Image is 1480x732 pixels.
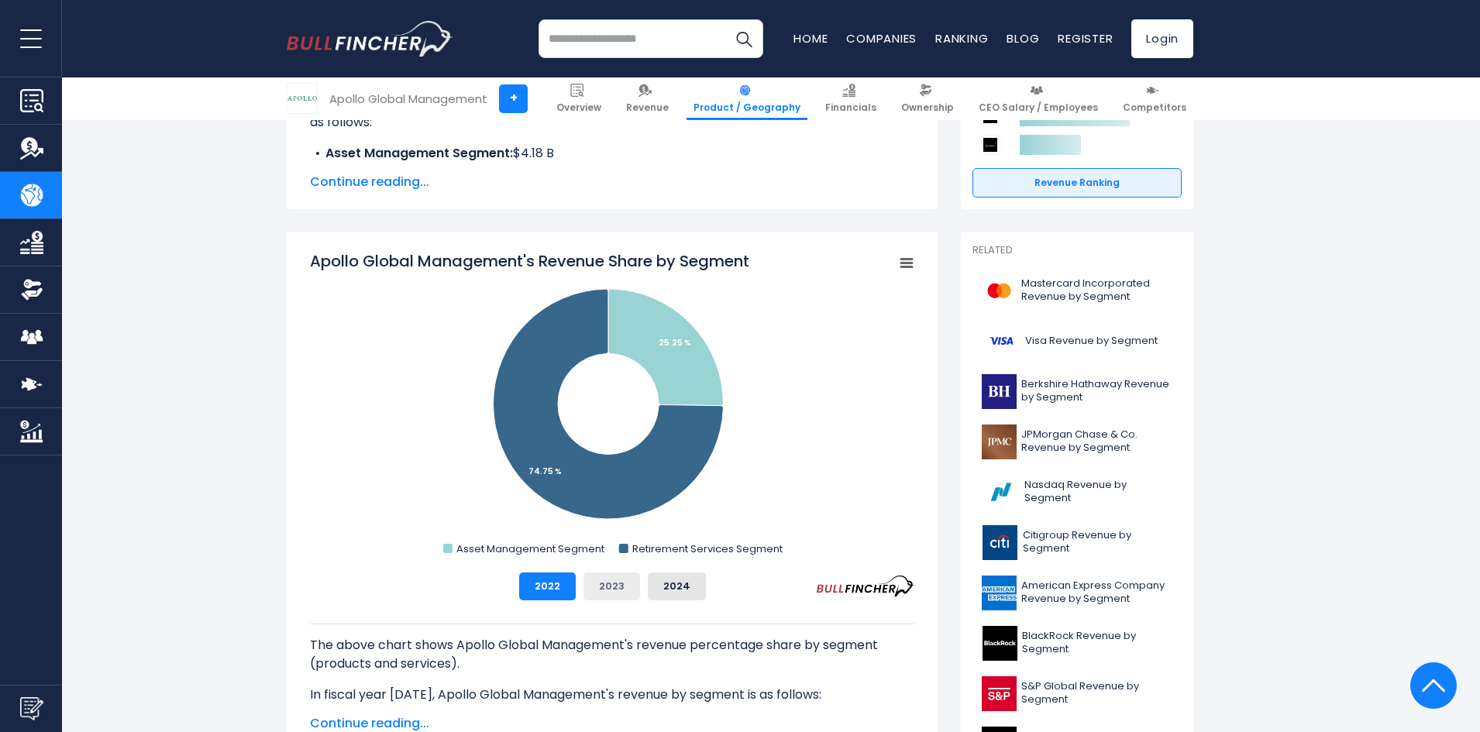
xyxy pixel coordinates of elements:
[972,320,1182,363] a: Visa Revenue by Segment
[972,471,1182,514] a: Nasdaq Revenue by Segment
[1131,19,1193,58] a: Login
[1021,680,1172,706] span: S&P Global Revenue by Segment
[1024,479,1172,505] span: Nasdaq Revenue by Segment
[972,244,1182,257] p: Related
[310,250,749,272] tspan: Apollo Global Management's Revenue Share by Segment
[1021,428,1172,455] span: JPMorgan Chase & Co. Revenue by Segment
[659,337,691,349] tspan: 25.25 %
[626,101,669,114] span: Revenue
[982,424,1017,459] img: JPM logo
[1058,30,1113,46] a: Register
[1021,277,1172,304] span: Mastercard Incorporated Revenue by Segment
[982,324,1021,359] img: V logo
[725,19,763,58] button: Search
[901,101,954,114] span: Ownership
[972,521,1182,564] a: Citigroup Revenue by Segment
[648,572,706,600] button: 2024
[972,672,1182,715] a: S&P Global Revenue by Segment
[846,30,917,46] a: Companies
[687,77,807,120] a: Product / Geography
[982,525,1018,560] img: C logo
[329,90,487,108] div: Apollo Global Management
[982,576,1017,610] img: AXP logo
[980,135,1000,155] img: Blackstone competitors logo
[1007,30,1039,46] a: Blog
[1022,630,1172,656] span: BlackRock Revenue by Segment
[972,622,1182,665] a: BlackRock Revenue by Segment
[619,77,676,120] a: Revenue
[894,77,961,120] a: Ownership
[979,101,1098,114] span: CEO Salary / Employees
[694,101,800,114] span: Product / Geography
[556,101,601,114] span: Overview
[1123,101,1186,114] span: Competitors
[972,572,1182,614] a: American Express Company Revenue by Segment
[982,273,1017,308] img: MA logo
[325,144,513,162] b: Asset Management Segment:
[310,636,914,673] p: The above chart shows Apollo Global Management's revenue percentage share by segment (products an...
[1021,579,1172,606] span: American Express Company Revenue by Segment
[972,77,1105,120] a: CEO Salary / Employees
[499,84,528,113] a: +
[287,21,453,57] img: bullfincher logo
[972,370,1182,413] a: Berkshire Hathaway Revenue by Segment
[935,30,988,46] a: Ranking
[972,270,1182,312] a: Mastercard Incorporated Revenue by Segment
[519,572,576,600] button: 2022
[825,101,876,114] span: Financials
[310,250,914,560] svg: Apollo Global Management's Revenue Share by Segment
[287,21,453,57] a: Go to homepage
[982,475,1020,510] img: NDAQ logo
[1023,529,1172,555] span: Citigroup Revenue by Segment
[1021,378,1172,404] span: Berkshire Hathaway Revenue by Segment
[1116,77,1193,120] a: Competitors
[793,30,828,46] a: Home
[528,466,562,477] tspan: 74.75 %
[287,84,317,113] img: APO logo
[310,144,914,163] li: $4.18 B
[632,541,783,556] text: Retirement Services Segment
[1025,335,1158,348] span: Visa Revenue by Segment
[583,572,640,600] button: 2023
[456,541,604,556] text: Asset Management Segment
[982,626,1017,661] img: BLK logo
[549,77,608,120] a: Overview
[972,421,1182,463] a: JPMorgan Chase & Co. Revenue by Segment
[972,168,1182,198] a: Revenue Ranking
[310,173,914,191] span: Continue reading...
[818,77,883,120] a: Financials
[982,676,1017,711] img: SPGI logo
[20,278,43,301] img: Ownership
[310,686,914,704] p: In fiscal year [DATE], Apollo Global Management's revenue by segment is as follows:
[982,374,1017,409] img: BRK-B logo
